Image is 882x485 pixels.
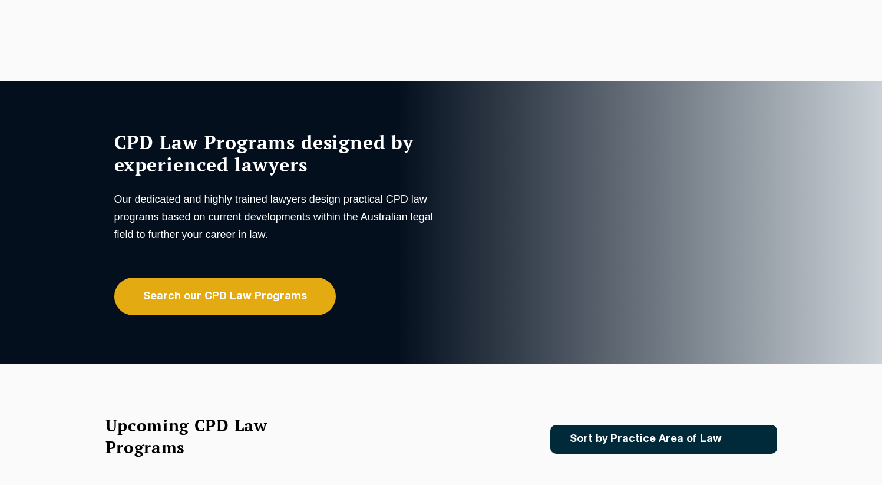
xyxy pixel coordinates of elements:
p: Our dedicated and highly trained lawyers design practical CPD law programs based on current devel... [114,190,438,243]
a: Search our CPD Law Programs [114,278,336,315]
h1: CPD Law Programs designed by experienced lawyers [114,131,438,176]
img: Icon [741,434,754,444]
a: Sort by Practice Area of Law [550,425,777,454]
h2: Upcoming CPD Law Programs [105,414,297,458]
